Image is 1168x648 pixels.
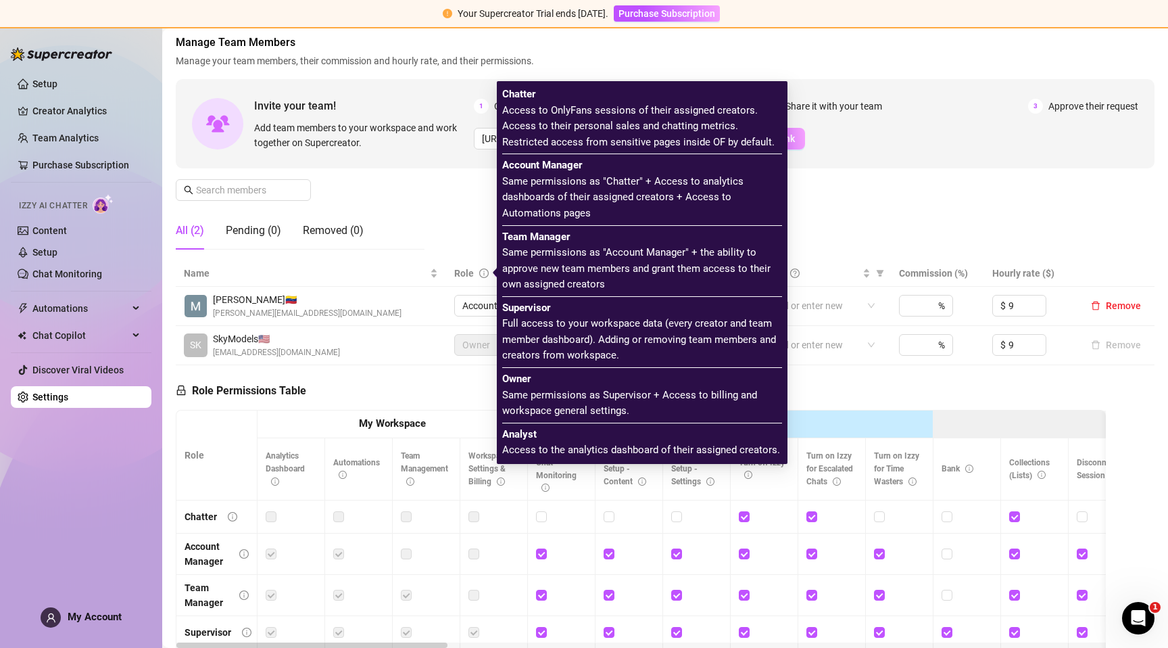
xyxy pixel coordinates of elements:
span: Share it with your team [785,99,882,114]
span: Access Izzy Setup - Content [604,451,646,486]
span: Approve their request [1048,99,1138,114]
img: logo-BBDzfeDw.svg [11,47,112,61]
span: info-circle [965,465,973,473]
b: Chatter [502,88,535,100]
span: thunderbolt [18,303,28,314]
span: Disconnect Session [1077,458,1119,480]
span: 1 [474,99,489,114]
span: info-circle [479,269,489,278]
a: Purchase Subscription [614,8,720,19]
span: 3 [1028,99,1043,114]
span: info-circle [239,549,249,559]
iframe: Intercom live chat [1122,602,1154,634]
div: Removed (0) [303,223,364,239]
th: Role [176,411,258,501]
b: Account Manager [502,159,582,171]
span: info-circle [271,478,279,486]
input: Search members [196,183,292,198]
span: Purchase Subscription [618,8,715,19]
a: Team Analytics [32,133,99,143]
button: Remove [1086,298,1146,314]
th: Name [176,260,446,287]
span: question-circle [790,269,800,278]
a: Creator Analytics [32,100,141,122]
span: Role [454,268,474,279]
span: Turn off Izzy [739,458,785,480]
a: Setup [32,78,57,89]
th: Hourly rate ($) [984,260,1077,287]
h5: Role Permissions Table [176,383,306,399]
span: Same permissions as Supervisor + Access to billing and workspace general settings. [502,371,782,419]
a: Setup [32,247,57,258]
span: [EMAIL_ADDRESS][DOMAIN_NAME] [213,346,340,359]
span: Turn on Izzy for Escalated Chats [806,451,853,486]
img: Chat Copilot [18,331,26,340]
span: filter [876,269,884,277]
span: info-circle [744,471,752,479]
b: Team Manager [502,231,570,243]
span: Same permissions as "Chatter" + Access to analytics dashboards of their assigned creators + Acces... [502,158,782,221]
span: lock [176,385,187,396]
span: info-circle [833,478,841,486]
div: Supervisor [185,625,231,640]
span: Access Izzy - Chat Monitoring [536,445,584,493]
span: Your Supercreator Trial ends [DATE]. [458,8,608,19]
span: info-circle [242,628,251,637]
a: Content [32,225,67,236]
span: info-circle [228,512,237,522]
span: Owner [462,335,554,355]
span: info-circle [638,478,646,486]
span: Copy the link from the bottom [494,99,618,114]
span: Manage Team Members [176,34,1154,51]
span: info-circle [541,484,550,492]
span: Account Manager [462,296,554,316]
b: Supervisor [502,302,550,314]
span: 1 [1150,602,1161,613]
span: Bank [942,464,973,473]
div: Team Manager [185,580,228,610]
span: Manage your team members, their commission and hourly rate, and their permissions. [176,53,1154,68]
span: Turn on Izzy for Time Wasters [874,451,919,486]
strong: My Workspace [359,417,426,430]
span: Access to OnlyFans sessions of their assigned creators. Access to their personal sales and chatti... [502,87,782,150]
span: info-circle [706,478,714,486]
button: Purchase Subscription [614,5,720,22]
span: Workspace Settings & Billing [468,451,508,486]
div: Pending (0) [226,223,281,239]
th: Commission (%) [891,260,984,287]
span: info-circle [406,478,414,486]
span: Team Management [401,451,448,486]
span: SK [190,338,201,352]
span: Automations [32,298,128,319]
span: Same permissions as "Account Manager" + the ability to approve new team members and grant them ac... [502,229,782,293]
span: filter [873,263,887,283]
a: Configure Permissions [494,269,577,279]
img: AI Chatter [93,194,114,214]
span: [PERSON_NAME] 🇻🇪 [213,292,401,307]
span: Add team members to your workspace and work together on Supercreator. [254,120,468,150]
span: info-circle [339,471,347,479]
span: Remove [1106,300,1141,311]
span: info-circle [908,478,917,486]
span: Collections (Lists) [1009,458,1050,480]
img: Maria [185,295,207,317]
span: Name [184,266,427,281]
a: Purchase Subscription [32,160,129,170]
span: [PERSON_NAME][EMAIL_ADDRESS][DOMAIN_NAME] [213,307,401,320]
span: Full access to your workspace data (every creator and team member dashboard). Adding or removing ... [502,300,782,364]
b: Owner [502,373,531,385]
span: info-circle [1038,471,1046,479]
span: search [184,185,193,195]
span: delete [1091,301,1100,310]
span: SkyModels 🇺🇸 [213,331,340,346]
a: Chat Monitoring [32,269,102,279]
span: Analytics Dashboard [266,451,305,486]
a: Settings [32,392,68,402]
span: Izzy AI Chatter [19,200,87,212]
span: Automations [333,458,380,480]
b: Analyst [502,428,537,440]
span: exclamation-circle [443,9,452,18]
span: Invite your team! [254,97,474,114]
span: Chat Copilot [32,325,128,346]
span: Access to the analytics dashboard of their assigned creators. [502,427,782,459]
